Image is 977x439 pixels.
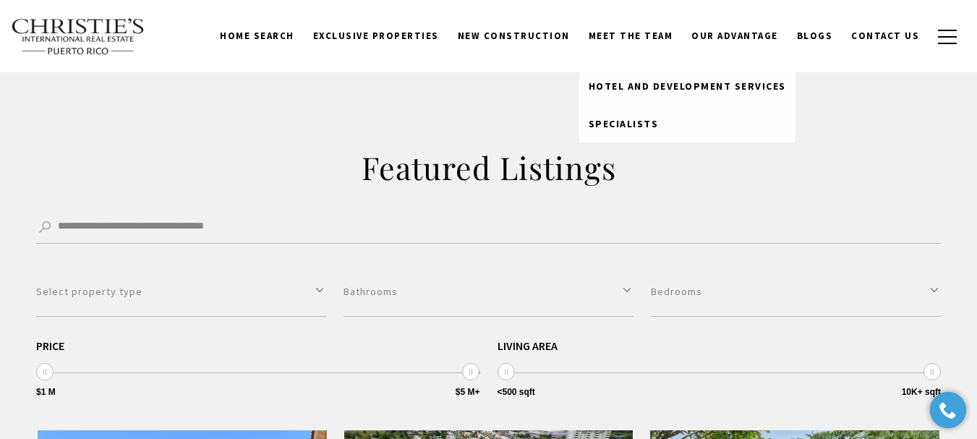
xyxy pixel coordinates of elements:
a: Hotel and Development Services [579,67,795,105]
a: Exclusive Properties [304,22,448,50]
span: 10K+ sqft [902,388,941,396]
a: Our Advantage [682,22,788,50]
button: Bathrooms [344,267,633,317]
button: button [929,16,966,58]
a: Contact Us [842,22,929,50]
span: <500 sqft [498,388,535,396]
a: Meet the Team [579,22,683,50]
input: Search by Address, City, or Neighborhood [36,211,941,244]
a: New Construction [448,22,579,50]
span: $1 M [36,388,56,396]
a: Home Search [210,22,304,50]
span: Specialists [589,117,659,130]
span: Blogs [797,30,833,42]
h2: Featured Listings [178,148,800,188]
img: Christie's International Real Estate text transparent background [11,18,145,56]
a: Blogs [788,22,842,50]
button: Bedrooms [651,267,941,317]
span: New Construction [458,30,570,42]
span: Contact Us [851,30,919,42]
span: $5 M+ [456,388,480,396]
span: Our Advantage [691,30,778,42]
span: Hotel and Development Services [589,80,786,93]
a: Specialists [579,105,795,142]
button: Select property type [36,267,326,317]
span: Exclusive Properties [313,30,439,42]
